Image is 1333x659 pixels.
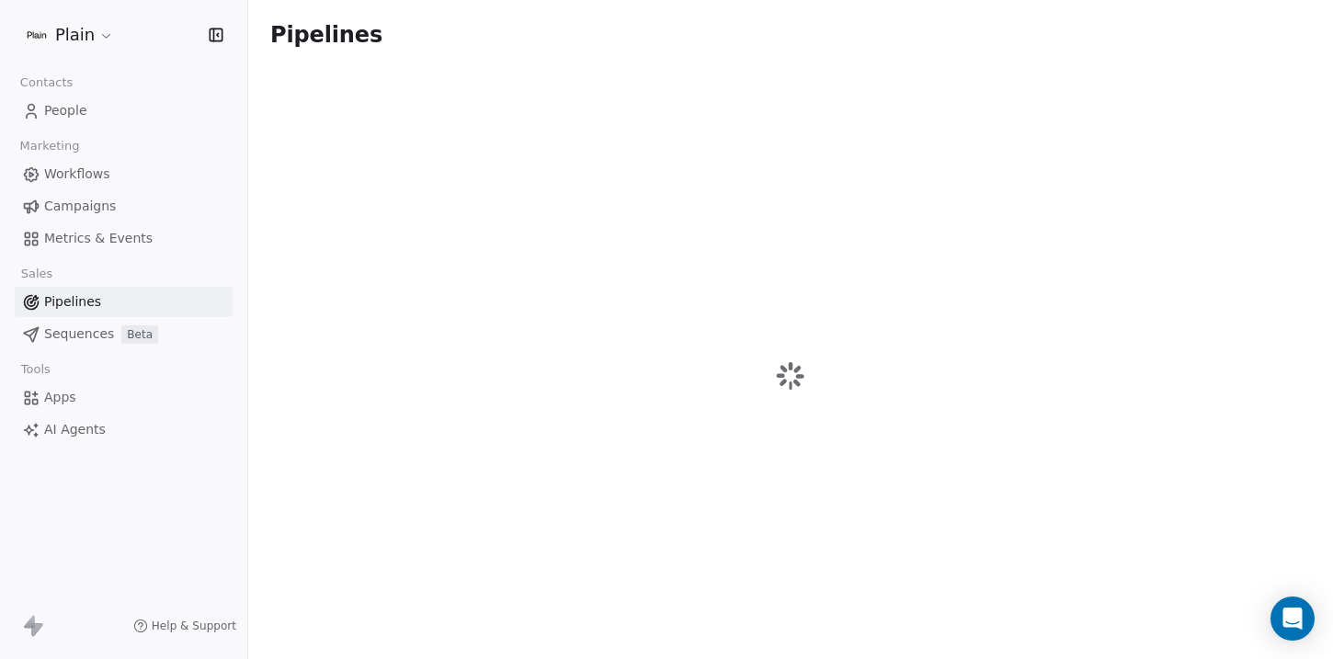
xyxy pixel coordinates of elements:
span: Sales [13,260,61,288]
a: Campaigns [15,191,233,222]
span: Marketing [12,132,87,160]
span: Beta [121,325,158,344]
a: Metrics & Events [15,223,233,254]
span: Help & Support [152,619,236,633]
a: Apps [15,382,233,413]
span: Workflows [44,165,110,184]
span: Pipelines [44,292,101,312]
span: People [44,101,87,120]
a: People [15,96,233,126]
span: Apps [44,388,76,407]
span: Campaigns [44,197,116,216]
span: Pipelines [270,22,382,48]
a: Pipelines [15,287,233,317]
img: Plain-Logo-Tile.png [26,24,48,46]
span: Contacts [12,69,81,97]
span: Tools [13,356,58,383]
button: Plain [22,19,118,51]
span: AI Agents [44,420,106,439]
a: Help & Support [133,619,236,633]
a: SequencesBeta [15,319,233,349]
span: Metrics & Events [44,229,153,248]
span: Plain [55,23,95,47]
a: Workflows [15,159,233,189]
div: Open Intercom Messenger [1270,597,1315,641]
span: Sequences [44,324,114,344]
a: AI Agents [15,415,233,445]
